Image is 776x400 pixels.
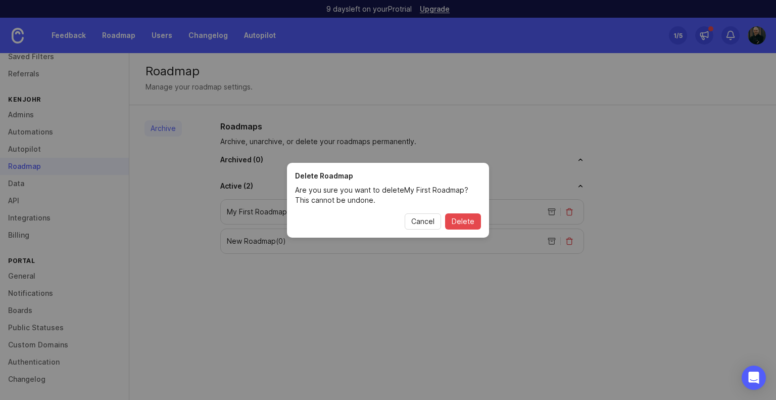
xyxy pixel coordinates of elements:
span: Delete [452,216,474,227]
p: Are you sure you want to delete My First Roadmap ? This cannot be undone. [295,185,481,205]
h1: Delete Roadmap [295,171,481,181]
div: Open Intercom Messenger [742,366,766,390]
button: Cancel [405,213,441,230]
span: Cancel [411,216,434,227]
button: Delete [445,213,481,230]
